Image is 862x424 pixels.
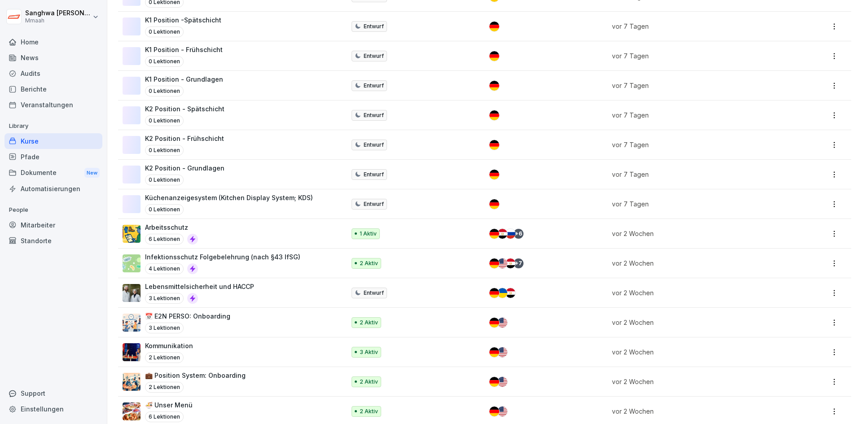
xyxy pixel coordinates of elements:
img: de.svg [489,110,499,120]
img: kwegrmmz0dccu2a3gztnhtkz.png [123,314,141,332]
p: 0 Lektionen [145,115,184,126]
p: 0 Lektionen [145,26,184,37]
div: New [84,168,100,178]
img: us.svg [497,407,507,416]
img: us.svg [497,318,507,328]
img: s6jay3gpr6i6yrkbluxfple0.png [123,402,141,420]
div: + 7 [514,258,523,268]
p: vor 2 Wochen [612,347,779,357]
p: 2 Lektionen [145,352,184,363]
p: 0 Lektionen [145,86,184,96]
p: Entwurf [364,22,384,31]
p: Entwurf [364,111,384,119]
p: 0 Lektionen [145,145,184,156]
img: np8timnq3qj8z7jdjwtlli73.png [123,284,141,302]
p: Entwurf [364,141,384,149]
img: de.svg [489,258,499,268]
p: 2 Aktiv [360,378,378,386]
a: Automatisierungen [4,181,102,197]
p: vor 7 Tagen [612,81,779,90]
p: 🍜 Unser Menü [145,400,193,410]
p: vor 2 Wochen [612,258,779,268]
p: People [4,203,102,217]
p: Arbeitsschutz [145,223,198,232]
a: Audits [4,66,102,81]
img: eg.svg [506,288,515,298]
img: de.svg [489,229,499,239]
p: 3 Lektionen [145,293,184,304]
a: Mitarbeiter [4,217,102,233]
p: 💼 Position System: Onboarding [145,371,246,380]
div: News [4,50,102,66]
img: us.svg [497,258,507,268]
p: 2 Lektionen [145,382,184,393]
a: Standorte [4,233,102,249]
img: de.svg [489,347,499,357]
p: 6 Lektionen [145,411,184,422]
p: Entwurf [364,289,384,297]
img: eg.svg [497,229,507,239]
img: us.svg [497,377,507,387]
p: 6 Lektionen [145,234,184,245]
a: Einstellungen [4,401,102,417]
p: vor 2 Wochen [612,407,779,416]
p: 0 Lektionen [145,175,184,185]
a: Home [4,34,102,50]
p: K1 Position -Spätschicht [145,15,221,25]
p: 2 Aktiv [360,259,378,267]
p: Küchenanzeigesystem (Kitchen Display System; KDS) [145,193,313,202]
a: Kurse [4,133,102,149]
a: Veranstaltungen [4,97,102,113]
a: Berichte [4,81,102,97]
p: Kommunikation [145,341,193,350]
img: ru.svg [506,229,515,239]
p: 1 Aktiv [360,230,377,238]
p: vor 2 Wochen [612,288,779,297]
p: K1 Position - Frühschicht [145,45,223,54]
p: Sanghwa [PERSON_NAME] [25,9,91,17]
img: de.svg [489,199,499,209]
p: vor 7 Tagen [612,51,779,61]
p: 4 Lektionen [145,263,184,274]
img: tgff07aey9ahi6f4hltuk21p.png [123,254,141,272]
img: tuksy0m7dkfzt7fbvnptwcmt.png [123,343,141,361]
p: vor 7 Tagen [612,170,779,179]
img: de.svg [489,170,499,179]
img: de.svg [489,377,499,387]
p: Infektionsschutz Folgebelehrung (nach §43 IfSG) [145,252,300,262]
p: vor 2 Wochen [612,377,779,386]
a: DokumenteNew [4,165,102,181]
p: 3 Aktiv [360,348,378,356]
div: Dokumente [4,165,102,181]
img: de.svg [489,407,499,416]
p: 2 Aktiv [360,319,378,327]
div: Support [4,385,102,401]
img: bgsrfyvhdm6180ponve2jajk.png [123,225,141,243]
p: 0 Lektionen [145,204,184,215]
div: + 6 [514,229,523,239]
p: 📅 E2N PERSO: Onboarding [145,311,230,321]
a: Pfade [4,149,102,165]
img: eg.svg [506,258,515,268]
p: vor 7 Tagen [612,22,779,31]
p: Mmaah [25,17,91,24]
img: de.svg [489,288,499,298]
p: vor 7 Tagen [612,140,779,149]
img: de.svg [489,318,499,328]
p: K2 Position - Frühschicht [145,134,224,143]
img: de.svg [489,81,499,91]
img: de.svg [489,140,499,150]
img: de.svg [489,51,499,61]
img: sbiczky0ypw8u257pkl9yxl5.png [123,373,141,391]
p: 0 Lektionen [145,56,184,67]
